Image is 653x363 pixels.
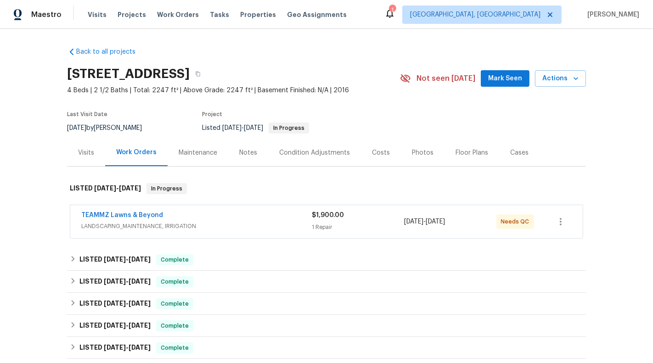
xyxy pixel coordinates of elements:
[426,218,445,225] span: [DATE]
[79,320,151,331] h6: LISTED
[410,10,540,19] span: [GEOGRAPHIC_DATA], [GEOGRAPHIC_DATA]
[147,184,186,193] span: In Progress
[210,11,229,18] span: Tasks
[481,70,529,87] button: Mark Seen
[584,10,639,19] span: [PERSON_NAME]
[67,315,586,337] div: LISTED [DATE]-[DATE]Complete
[157,343,192,352] span: Complete
[240,10,276,19] span: Properties
[104,256,151,262] span: -
[312,223,404,232] div: 1 Repair
[31,10,62,19] span: Maestro
[202,125,309,131] span: Listed
[67,174,586,203] div: LISTED [DATE]-[DATE]In Progress
[94,185,141,191] span: -
[104,322,126,329] span: [DATE]
[67,123,153,134] div: by [PERSON_NAME]
[67,47,155,56] a: Back to all projects
[104,300,151,307] span: -
[417,74,475,83] span: Not seen [DATE]
[279,148,350,157] div: Condition Adjustments
[118,10,146,19] span: Projects
[81,212,163,218] a: TEAMMZ Lawns & Beyond
[510,148,529,157] div: Cases
[179,148,217,157] div: Maintenance
[79,298,151,309] h6: LISTED
[157,255,192,264] span: Complete
[372,148,390,157] div: Costs
[104,344,151,351] span: -
[104,278,126,285] span: [DATE]
[129,322,151,329] span: [DATE]
[312,212,344,218] span: $1,900.00
[222,125,263,131] span: -
[129,278,151,285] span: [DATE]
[389,6,395,15] div: 1
[79,254,151,265] h6: LISTED
[104,278,151,285] span: -
[488,73,522,84] span: Mark Seen
[67,112,107,117] span: Last Visit Date
[542,73,579,84] span: Actions
[104,300,126,307] span: [DATE]
[104,256,126,262] span: [DATE]
[412,148,433,157] div: Photos
[104,344,126,351] span: [DATE]
[404,217,445,226] span: -
[67,125,86,131] span: [DATE]
[239,148,257,157] div: Notes
[129,300,151,307] span: [DATE]
[129,256,151,262] span: [DATE]
[79,342,151,353] h6: LISTED
[70,183,141,194] h6: LISTED
[79,276,151,287] h6: LISTED
[81,222,312,231] span: LANDSCAPING_MAINTENANCE, IRRIGATION
[78,148,94,157] div: Visits
[67,69,190,78] h2: [STREET_ADDRESS]
[404,218,423,225] span: [DATE]
[270,125,308,131] span: In Progress
[129,344,151,351] span: [DATE]
[222,125,242,131] span: [DATE]
[456,148,488,157] div: Floor Plans
[67,86,400,95] span: 4 Beds | 2 1/2 Baths | Total: 2247 ft² | Above Grade: 2247 ft² | Basement Finished: N/A | 2016
[190,66,206,82] button: Copy Address
[501,217,533,226] span: Needs QC
[67,293,586,315] div: LISTED [DATE]-[DATE]Complete
[88,10,107,19] span: Visits
[287,10,347,19] span: Geo Assignments
[67,271,586,293] div: LISTED [DATE]-[DATE]Complete
[119,185,141,191] span: [DATE]
[157,277,192,286] span: Complete
[535,70,586,87] button: Actions
[157,10,199,19] span: Work Orders
[104,322,151,329] span: -
[244,125,263,131] span: [DATE]
[94,185,116,191] span: [DATE]
[157,299,192,308] span: Complete
[157,321,192,330] span: Complete
[67,249,586,271] div: LISTED [DATE]-[DATE]Complete
[116,148,157,157] div: Work Orders
[67,337,586,359] div: LISTED [DATE]-[DATE]Complete
[202,112,222,117] span: Project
